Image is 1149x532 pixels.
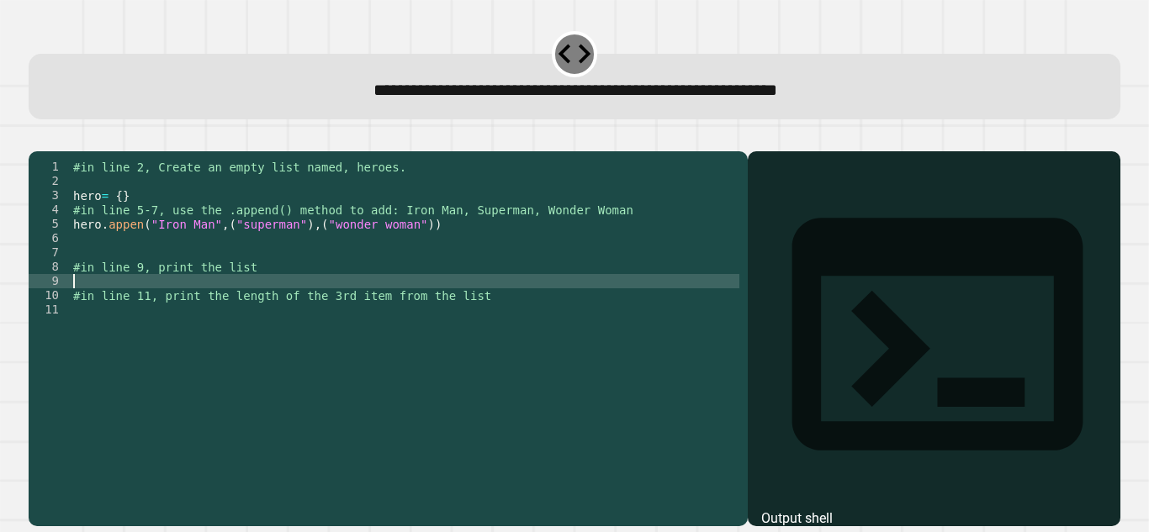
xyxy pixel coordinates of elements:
[29,174,70,188] div: 2
[29,231,70,245] div: 6
[29,288,70,303] div: 10
[29,160,70,174] div: 1
[29,303,70,317] div: 11
[29,188,70,203] div: 3
[29,203,70,217] div: 4
[29,260,70,274] div: 8
[29,217,70,231] div: 5
[29,274,70,288] div: 9
[29,245,70,260] div: 7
